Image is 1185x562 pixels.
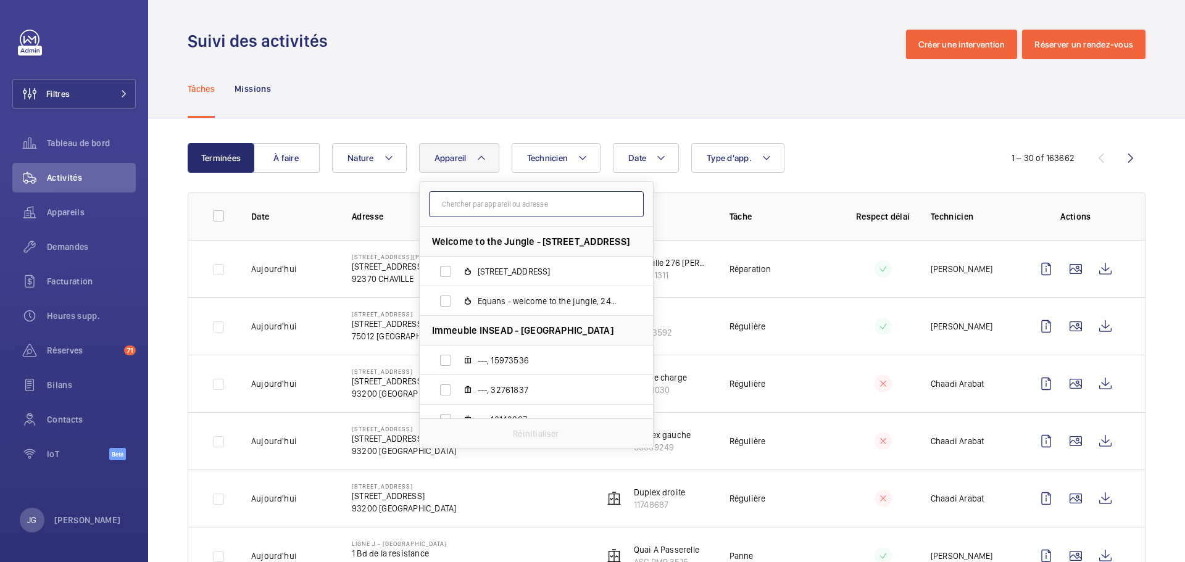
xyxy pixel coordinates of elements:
p: Régulière [730,492,766,505]
p: [STREET_ADDRESS] [352,432,456,445]
span: Appareil [434,153,467,163]
span: Bilans [47,379,136,391]
p: 1 Bd de la resistance [352,547,454,560]
p: Tâche [730,210,836,223]
p: Chaville 276 [PERSON_NAME] [634,257,710,269]
p: Aujourd'hui [251,378,297,390]
span: Type d'app. [707,153,752,163]
p: Chaadi Arabat [931,435,984,447]
p: [PERSON_NAME] [54,514,121,526]
p: 66661311 [634,269,710,281]
p: Appareil [604,210,710,223]
button: Terminées [188,143,254,173]
p: [STREET_ADDRESS] [352,490,456,502]
p: Missions [235,83,271,95]
p: Technicien [931,210,1012,223]
p: monte charge [634,371,687,384]
p: [STREET_ADDRESS] [352,368,456,375]
p: Respect délai [855,210,911,223]
p: Duplex droite [634,486,685,498]
p: Duplex gauche [634,429,691,441]
span: Welcome to the Jungle - [STREET_ADDRESS] [432,235,630,248]
button: Date [613,143,679,173]
img: elevator.svg [607,491,622,506]
p: Chaadi Arabat [931,378,984,390]
p: Régulière [730,435,766,447]
p: Aujourd'hui [251,435,297,447]
span: ---, 16143087 [478,413,621,426]
button: Réserver un rendez-vous [1022,30,1145,59]
span: Réserves [47,344,119,357]
span: Contacts [47,413,136,426]
p: Régulière [730,320,766,333]
p: 92370 CHAVILLE [352,273,488,285]
p: Actions [1031,210,1120,223]
p: [STREET_ADDRESS] [352,310,454,318]
p: 93200 [GEOGRAPHIC_DATA] [352,387,456,400]
input: Chercher par appareil ou adresse [429,191,644,217]
div: 1 – 30 of 163662 [1012,152,1075,164]
p: 93200 [GEOGRAPHIC_DATA] [352,502,456,514]
span: Filtres [46,88,70,100]
p: [STREET_ADDRESS] [352,425,456,432]
p: Adresse [352,210,584,223]
span: Appareils [47,206,136,218]
span: Heures supp. [47,310,136,322]
p: [STREET_ADDRESS] [352,482,456,490]
p: 75012 [GEOGRAPHIC_DATA] [352,330,454,342]
p: Date [251,210,332,223]
span: Immeuble INSEAD - [GEOGRAPHIC_DATA] [432,324,613,337]
span: Equans - welcome to the jungle, 24420676 [478,295,621,307]
span: ---, 32761837 [478,384,621,396]
p: JG [27,514,36,526]
p: 93200 [GEOGRAPHIC_DATA] [352,445,456,457]
p: [PERSON_NAME] [931,550,992,562]
span: [STREET_ADDRESS] [478,265,621,278]
span: Nature [347,153,374,163]
p: Réinitialiser [513,428,559,440]
p: [PERSON_NAME] [931,320,992,333]
p: Régulière [730,378,766,390]
button: Type d'app. [691,143,784,173]
span: Demandes [47,241,136,253]
h1: Suivi des activités [188,30,335,52]
p: Quai A Passerelle [634,543,699,556]
p: [PERSON_NAME] [931,263,992,275]
span: Beta [109,448,126,460]
span: Technicien [527,153,568,163]
button: Filtres [12,79,136,109]
p: Panne [730,550,754,562]
span: 71 [124,345,136,355]
p: [STREET_ADDRESS] [PERSON_NAME] [352,260,488,273]
span: ---, 15973536 [478,354,621,366]
span: Date [628,153,646,163]
span: IoT [47,448,109,460]
p: [STREET_ADDRESS][PERSON_NAME] [352,253,488,260]
button: Nature [332,143,407,173]
p: Aujourd'hui [251,550,297,562]
span: Tableau de bord [47,137,136,149]
p: Aujourd'hui [251,492,297,505]
p: Réparation [730,263,771,275]
p: Tâches [188,83,215,95]
p: 12571030 [634,384,687,396]
button: Créer une intervention [906,30,1018,59]
p: Chaadi Arabat [931,492,984,505]
button: Appareil [419,143,499,173]
button: Technicien [512,143,601,173]
p: 55889249 [634,441,691,453]
span: Facturation [47,275,136,287]
p: [STREET_ADDRESS] [352,318,454,330]
p: Aujourd'hui [251,263,297,275]
button: À faire [253,143,320,173]
p: Aujourd'hui [251,320,297,333]
span: Activités [47,171,136,184]
p: 11748687 [634,498,685,511]
p: [STREET_ADDRESS] [352,375,456,387]
p: Ligne J - [GEOGRAPHIC_DATA] [352,540,454,547]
